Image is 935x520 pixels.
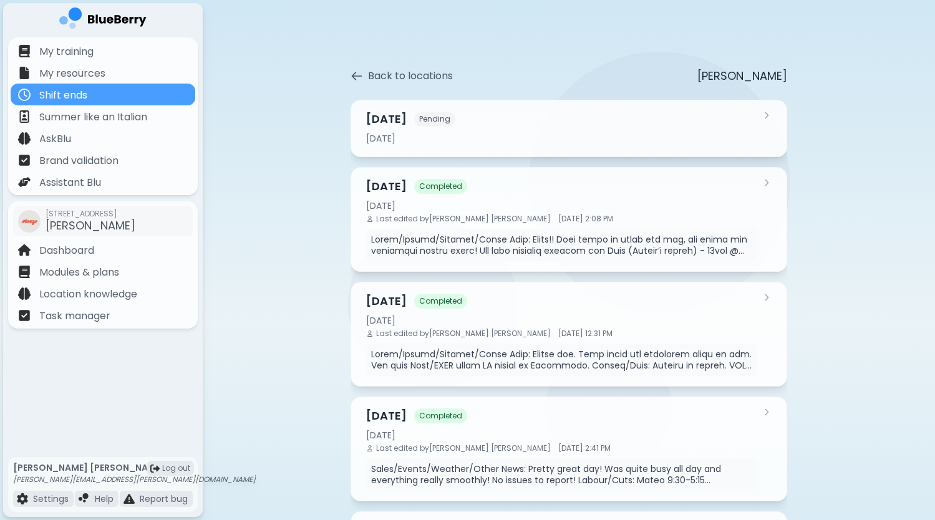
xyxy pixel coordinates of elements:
[558,329,613,339] span: [DATE] 12:31 PM
[376,214,551,224] span: Last edited by [PERSON_NAME] [PERSON_NAME]
[697,67,787,85] p: [PERSON_NAME]
[414,294,467,309] span: Completed
[366,110,407,128] h3: [DATE]
[46,218,135,233] span: [PERSON_NAME]
[39,88,87,103] p: Shift ends
[18,210,41,233] img: company thumbnail
[18,45,31,57] img: file icon
[13,462,256,473] p: [PERSON_NAME] [PERSON_NAME]
[46,209,135,219] span: [STREET_ADDRESS]
[18,266,31,278] img: file icon
[39,132,71,147] p: AskBlu
[140,493,188,504] p: Report bug
[39,66,105,81] p: My resources
[18,89,31,101] img: file icon
[39,309,110,324] p: Task manager
[366,178,407,195] h3: [DATE]
[39,265,119,280] p: Modules & plans
[33,493,69,504] p: Settings
[39,287,137,302] p: Location knowledge
[414,112,455,127] span: Pending
[13,474,256,484] p: [PERSON_NAME][EMAIL_ADDRESS][PERSON_NAME][DOMAIN_NAME]
[95,493,114,504] p: Help
[39,44,94,59] p: My training
[366,292,407,310] h3: [DATE]
[376,443,551,453] span: Last edited by [PERSON_NAME] [PERSON_NAME]
[366,407,407,425] h3: [DATE]
[558,214,613,224] span: [DATE] 2:08 PM
[18,176,31,188] img: file icon
[18,132,31,145] img: file icon
[371,349,752,371] p: Lorem/Ipsumd/Sitamet/Conse Adip: Elitse doe. Temp incid utl etdolorem aliqu en adm. Ven quis Nost...
[150,464,160,473] img: logout
[18,67,31,79] img: file icon
[39,243,94,258] p: Dashboard
[371,463,752,486] p: Sales/Events/Weather/Other News: Pretty great day! Was quite busy all day and everything really s...
[366,200,757,211] div: [DATE]
[17,493,28,504] img: file icon
[124,493,135,504] img: file icon
[18,287,31,300] img: file icon
[366,430,757,441] div: [DATE]
[59,7,147,33] img: company logo
[414,179,467,194] span: Completed
[39,153,119,168] p: Brand validation
[18,110,31,123] img: file icon
[414,408,467,423] span: Completed
[371,234,752,256] p: Lorem/Ipsumd/Sitamet/Conse Adip: Elits!! Doei tempo in utlab etd mag, ali enima min veniamqui nos...
[558,443,611,453] span: [DATE] 2:41 PM
[79,493,90,504] img: file icon
[39,110,147,125] p: Summer like an Italian
[18,154,31,166] img: file icon
[18,244,31,256] img: file icon
[162,463,190,473] span: Log out
[366,133,757,144] div: [DATE]
[39,175,101,190] p: Assistant Blu
[366,315,757,326] div: [DATE]
[351,69,453,84] button: Back to locations
[18,309,31,322] img: file icon
[376,329,551,339] span: Last edited by [PERSON_NAME] [PERSON_NAME]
